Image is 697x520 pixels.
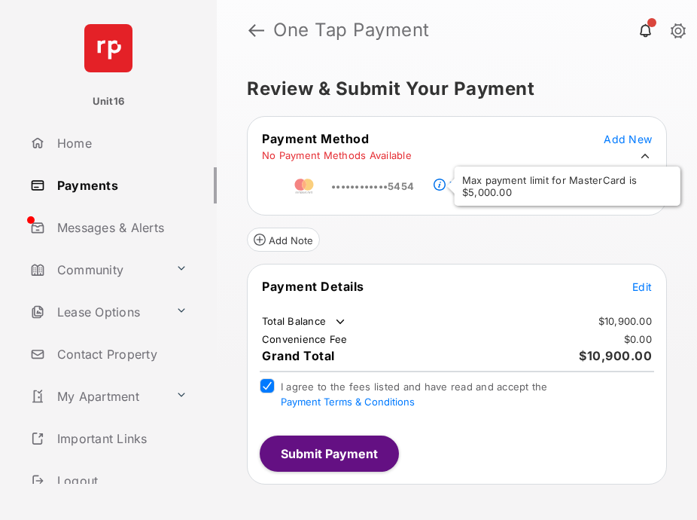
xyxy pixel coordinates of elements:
[24,421,193,457] a: Important Links
[93,94,125,109] p: Unit16
[598,314,653,328] td: $10,900.00
[24,252,169,288] a: Community
[24,463,217,499] a: Logout
[261,148,412,162] td: No Payment Methods Available
[281,396,415,408] button: I agree to the fees listed and have read and accept the
[632,280,652,293] span: Edit
[331,180,414,192] span: ••••••••••••5454
[24,336,217,372] a: Contact Property
[24,294,169,330] a: Lease Options
[84,24,132,72] img: svg+xml;base64,PHN2ZyB4bWxucz0iaHR0cDovL3d3dy53My5vcmcvMjAwMC9zdmciIHdpZHRoPSI2NCIgaGVpZ2h0PSI2NC...
[632,279,652,294] button: Edit
[273,21,673,39] strong: One Tap Payment
[281,381,548,408] span: I agree to the fees listed and have read and accept the
[24,210,217,246] a: Messages & Alerts
[262,348,335,363] span: Grand Total
[247,228,320,252] button: Add Note
[579,348,652,363] span: $10,900.00
[623,332,653,346] td: $0.00
[261,314,348,329] td: Total Balance
[247,80,655,98] h5: Review & Submit Your Payment
[455,167,680,206] div: Max payment limit for MasterCard is $5,000.00
[261,332,348,346] td: Convenience Fee
[24,125,217,161] a: Home
[604,131,652,146] button: Add New
[24,378,169,414] a: My Apartment
[604,133,652,145] span: Add New
[262,279,364,294] span: Payment Details
[446,167,571,193] a: Max payment limit exceeded
[24,167,217,203] a: Payments
[262,131,369,146] span: Payment Method
[260,436,399,472] button: Submit Payment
